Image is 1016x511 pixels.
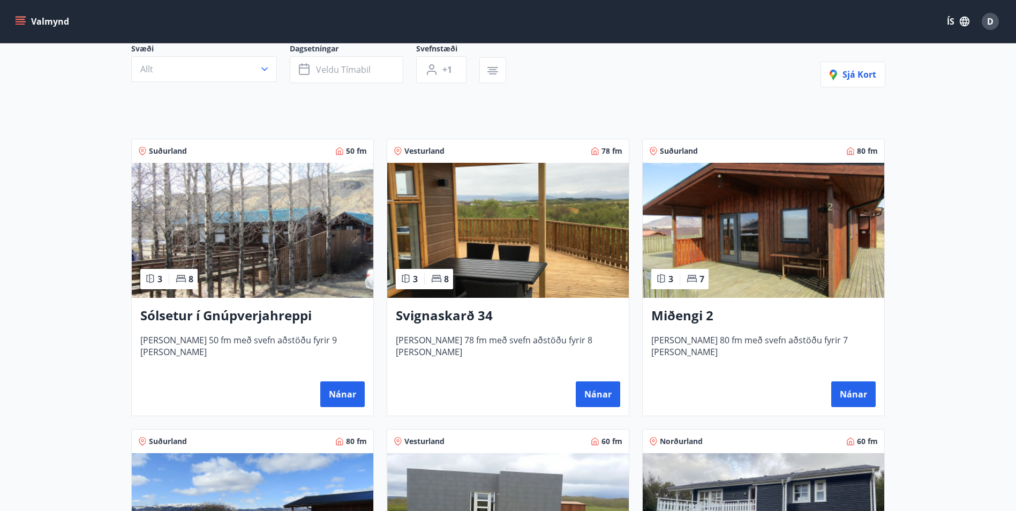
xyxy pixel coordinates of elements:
[131,43,290,56] span: Svæði
[140,334,365,370] span: [PERSON_NAME] 50 fm með svefn aðstöðu fyrir 9 [PERSON_NAME]
[416,56,466,83] button: +1
[290,56,403,83] button: Veldu tímabil
[316,64,371,76] span: Veldu tímabil
[404,436,445,447] span: Vesturland
[857,436,878,447] span: 60 fm
[131,56,277,82] button: Allt
[396,306,620,326] h3: Svignaskarð 34
[651,334,876,370] span: [PERSON_NAME] 80 fm með svefn aðstöðu fyrir 7 [PERSON_NAME]
[601,146,622,156] span: 78 fm
[13,12,73,31] button: menu
[857,146,878,156] span: 80 fm
[830,69,876,80] span: Sjá kort
[290,43,416,56] span: Dagsetningar
[387,163,629,298] img: Paella dish
[413,273,418,285] span: 3
[660,146,698,156] span: Suðurland
[442,64,452,76] span: +1
[601,436,622,447] span: 60 fm
[416,43,479,56] span: Svefnstæði
[821,62,885,87] button: Sjá kort
[149,436,187,447] span: Suðurland
[132,163,373,298] img: Paella dish
[149,146,187,156] span: Suðurland
[404,146,445,156] span: Vesturland
[941,12,975,31] button: ÍS
[977,9,1003,34] button: D
[396,334,620,370] span: [PERSON_NAME] 78 fm með svefn aðstöðu fyrir 8 [PERSON_NAME]
[651,306,876,326] h3: Miðengi 2
[346,146,367,156] span: 50 fm
[660,436,703,447] span: Norðurland
[576,381,620,407] button: Nánar
[668,273,673,285] span: 3
[320,381,365,407] button: Nánar
[346,436,367,447] span: 80 fm
[987,16,994,27] span: D
[189,273,193,285] span: 8
[444,273,449,285] span: 8
[140,306,365,326] h3: Sólsetur í Gnúpverjahreppi
[643,163,884,298] img: Paella dish
[831,381,876,407] button: Nánar
[157,273,162,285] span: 3
[699,273,704,285] span: 7
[140,63,153,75] span: Allt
